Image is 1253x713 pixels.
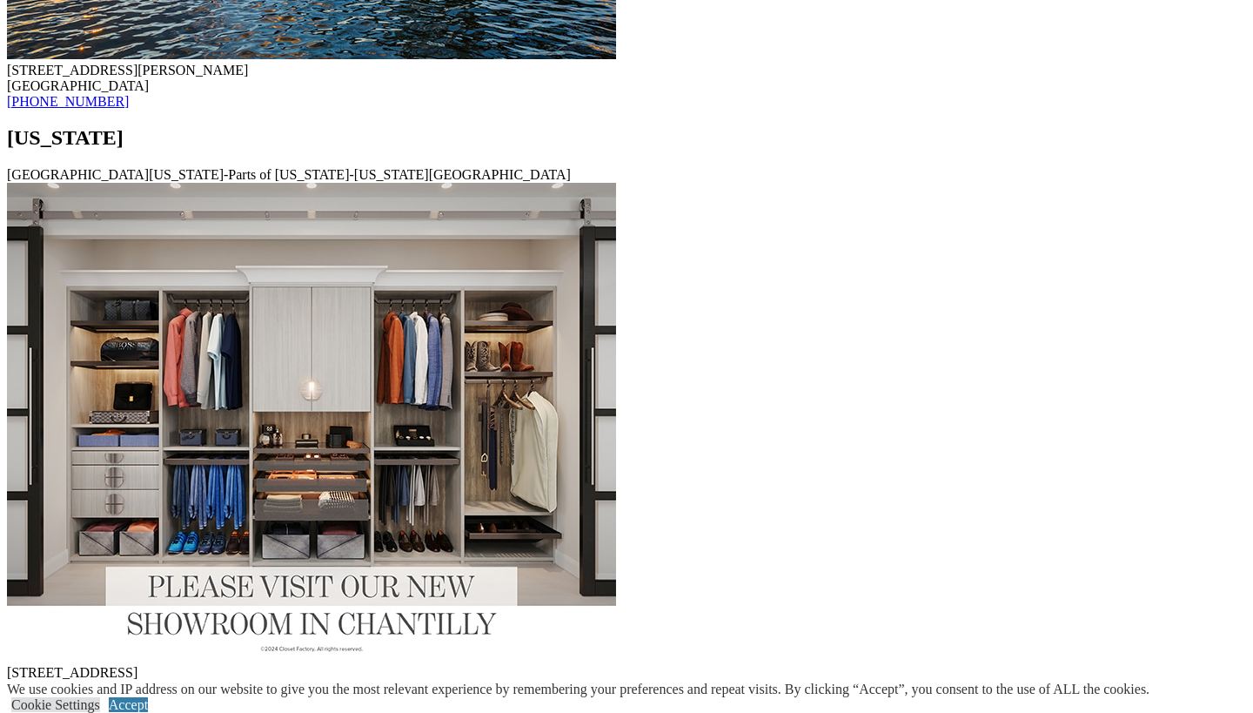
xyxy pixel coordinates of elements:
a: Accept [109,697,148,712]
img: Northern Virginia-Parts of Maryland-Washington D.C. Location Image [7,183,616,662]
div: [STREET_ADDRESS] Chantilly, [GEOGRAPHIC_DATA] 20151 [7,665,1246,696]
div: We use cookies and IP address on our website to give you the most relevant experience by remember... [7,682,1149,697]
div: [STREET_ADDRESS][PERSON_NAME] [GEOGRAPHIC_DATA] [7,63,1246,94]
a: Cookie Settings [11,697,100,712]
h2: [US_STATE] [7,126,1246,150]
div: [GEOGRAPHIC_DATA][US_STATE]-Parts of [US_STATE]-[US_STATE][GEOGRAPHIC_DATA] [7,167,1246,183]
a: [PHONE_NUMBER] [7,94,129,109]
